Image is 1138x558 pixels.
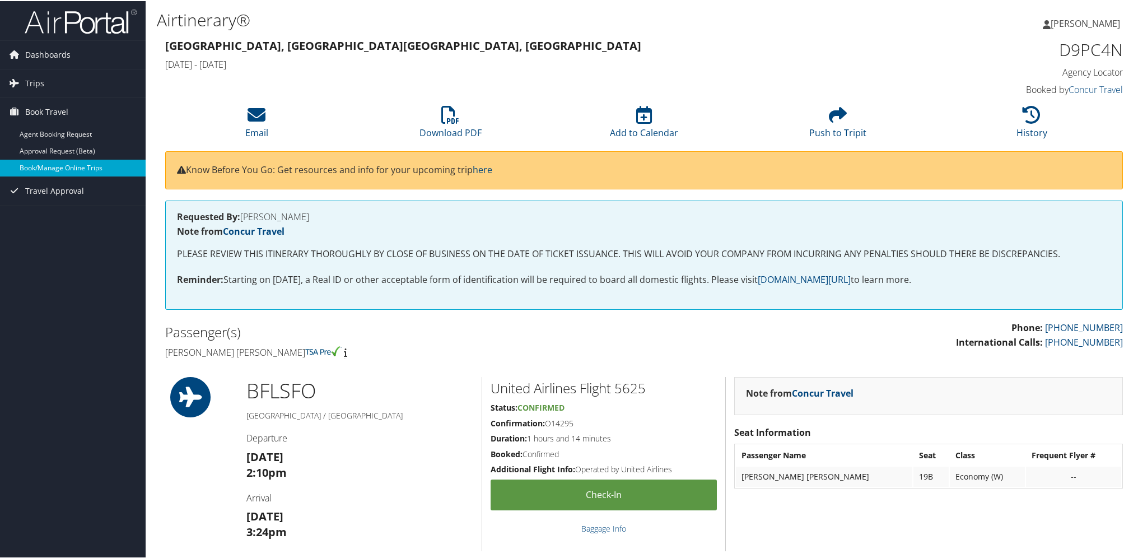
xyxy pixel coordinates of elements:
th: Passenger Name [736,444,912,464]
strong: International Calls: [956,335,1043,347]
td: 19B [913,466,949,486]
h4: [PERSON_NAME] [PERSON_NAME] [165,345,636,357]
h2: United Airlines Flight 5625 [491,378,717,397]
span: Confirmed [517,401,565,412]
strong: Phone: [1011,320,1043,333]
a: Download PDF [419,111,482,138]
th: Seat [913,444,949,464]
a: Concur Travel [223,224,284,236]
h4: [DATE] - [DATE] [165,57,879,69]
h1: Airtinerary® [157,7,806,31]
p: Starting on [DATE], a Real ID or other acceptable form of identification will be required to boar... [177,272,1111,286]
h5: 1 hours and 14 minutes [491,432,717,443]
strong: Booked: [491,448,523,458]
th: Frequent Flyer # [1026,444,1121,464]
h5: Confirmed [491,448,717,459]
div: -- [1032,471,1116,481]
span: Travel Approval [25,176,84,204]
h2: Passenger(s) [165,322,636,341]
a: Push to Tripit [809,111,866,138]
strong: Additional Flight Info: [491,463,575,473]
a: [PHONE_NUMBER] [1045,320,1123,333]
span: Book Travel [25,97,68,125]
span: Dashboards [25,40,71,68]
strong: Seat Information [734,425,811,438]
a: [DOMAIN_NAME][URL] [758,272,851,285]
strong: Requested By: [177,210,240,222]
strong: [DATE] [246,508,283,523]
a: Baggage Info [581,522,626,533]
h4: Booked by [896,82,1123,95]
a: History [1016,111,1047,138]
td: [PERSON_NAME] [PERSON_NAME] [736,466,912,486]
span: [PERSON_NAME] [1051,16,1120,29]
td: Economy (W) [950,466,1024,486]
strong: 3:24pm [246,523,287,538]
img: airportal-logo.png [25,7,137,34]
th: Class [950,444,1024,464]
h5: Operated by United Airlines [491,463,717,474]
h5: O14295 [491,417,717,428]
h1: BFL SFO [246,376,473,404]
h4: Departure [246,431,473,443]
h1: D9PC4N [896,37,1123,61]
strong: Reminder: [177,272,223,285]
a: Concur Travel [1069,82,1123,95]
p: Know Before You Go: Get resources and info for your upcoming trip [177,162,1111,176]
h4: Arrival [246,491,473,503]
a: Add to Calendar [610,111,678,138]
a: Concur Travel [792,386,853,398]
img: tsa-precheck.png [305,345,342,355]
p: PLEASE REVIEW THIS ITINERARY THOROUGHLY BY CLOSE OF BUSINESS ON THE DATE OF TICKET ISSUANCE. THIS... [177,246,1111,261]
h4: Agency Locator [896,65,1123,77]
span: Trips [25,68,44,96]
strong: [GEOGRAPHIC_DATA], [GEOGRAPHIC_DATA] [GEOGRAPHIC_DATA], [GEOGRAPHIC_DATA] [165,37,641,52]
strong: Confirmation: [491,417,545,427]
a: [PHONE_NUMBER] [1045,335,1123,347]
h4: [PERSON_NAME] [177,211,1111,220]
a: Check-in [491,478,717,509]
strong: 2:10pm [246,464,287,479]
a: [PERSON_NAME] [1043,6,1131,39]
h5: [GEOGRAPHIC_DATA] / [GEOGRAPHIC_DATA] [246,409,473,420]
strong: Status: [491,401,517,412]
strong: Duration: [491,432,527,443]
a: Email [245,111,268,138]
strong: [DATE] [246,448,283,463]
strong: Note from [746,386,853,398]
a: here [473,162,492,175]
strong: Note from [177,224,284,236]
